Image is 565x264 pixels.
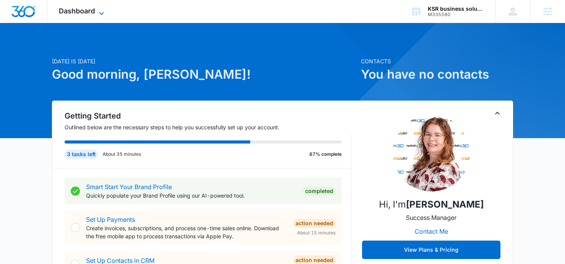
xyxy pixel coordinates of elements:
p: 67% complete [309,151,342,158]
p: [DATE] is [DATE] [52,57,356,65]
p: Success Manager [406,213,457,222]
img: tab_keywords_by_traffic_grey.svg [76,45,83,51]
img: logo_orange.svg [12,12,18,18]
img: website_grey.svg [12,20,18,26]
p: About 35 minutes [103,151,141,158]
h1: Good morning, [PERSON_NAME]! [52,65,356,84]
a: Set Up Payments [86,216,135,223]
h2: Getting Started [65,110,351,122]
div: Completed [303,186,336,196]
a: Smart Start Your Brand Profile [86,183,172,191]
div: account name [428,6,484,12]
div: Keywords by Traffic [85,45,130,50]
div: 3 tasks left [65,150,98,159]
div: Action Needed [293,219,336,228]
div: v 4.0.25 [22,12,38,18]
span: About 15 minutes [297,229,336,236]
div: account id [428,12,484,17]
img: Cheyenne von Hoene [393,115,470,191]
p: Contacts [361,57,513,65]
button: Contact Me [407,222,456,241]
img: tab_domain_overview_orange.svg [21,45,27,51]
strong: [PERSON_NAME] [406,199,484,210]
p: Hi, I'm [379,198,484,211]
span: Dashboard [59,7,95,15]
p: Outlined below are the necessary steps to help you successfully set up your account. [65,123,351,131]
div: Domain Overview [29,45,69,50]
button: View Plans & Pricing [362,241,500,259]
button: Toggle Collapse [493,109,502,118]
p: Create invoices, subscriptions, and process one-time sales online. Download the free mobile app t... [86,224,287,240]
p: Quickly populate your Brand Profile using our AI-powered tool. [86,191,297,200]
h1: You have no contacts [361,65,513,84]
div: Domain: [DOMAIN_NAME] [20,20,85,26]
